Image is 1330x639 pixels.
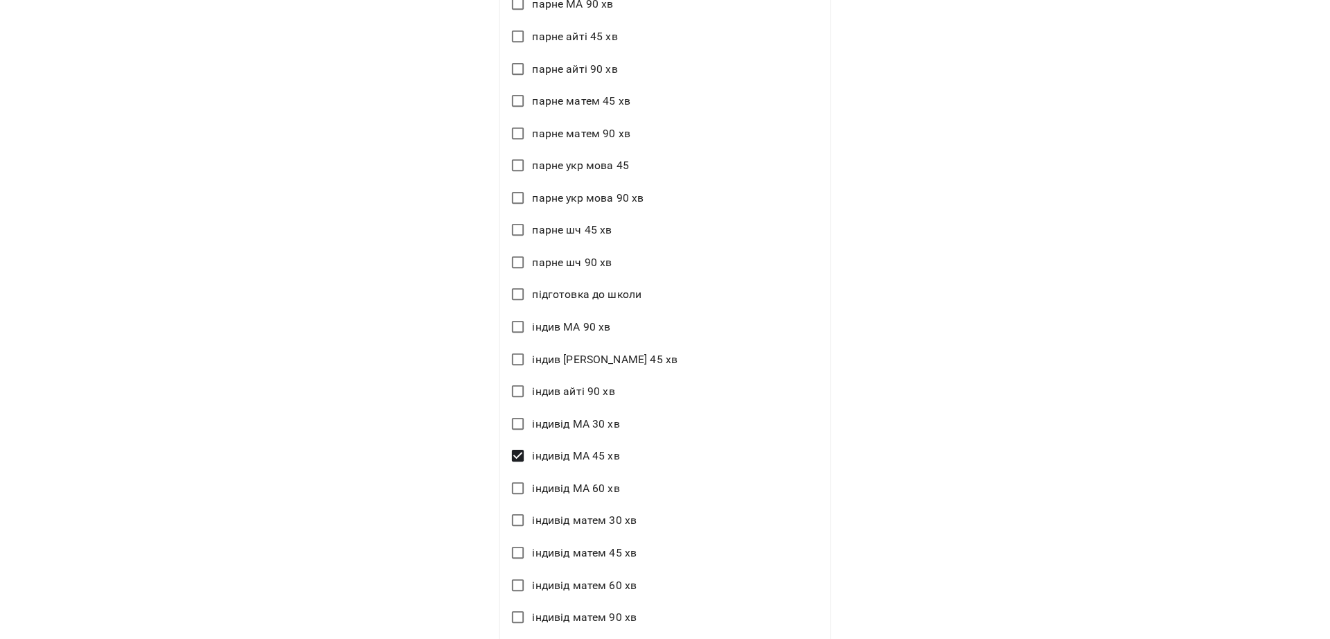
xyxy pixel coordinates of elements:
[532,254,612,271] span: парне шч 90 хв
[532,222,612,238] span: парне шч 45 хв
[532,609,637,626] span: індивід матем 90 хв
[532,448,619,464] span: індивід МА 45 хв
[532,93,630,110] span: парне матем 45 хв
[532,125,630,142] span: парне матем 90 хв
[532,61,617,78] span: парне айті 90 хв
[532,190,644,207] span: парне укр мова 90 хв
[532,577,637,594] span: індивід матем 60 хв
[532,157,629,174] span: парне укр мова 45
[532,351,677,368] span: індив [PERSON_NAME] 45 хв
[532,480,619,497] span: індивід МА 60 хв
[532,319,610,335] span: індив МА 90 хв
[532,286,641,303] span: підготовка до школи
[532,383,614,400] span: індив айті 90 хв
[532,28,617,45] span: парне айті 45 хв
[532,512,637,529] span: індивід матем 30 хв
[532,545,637,561] span: індивід матем 45 хв
[532,416,619,432] span: індивід МА 30 хв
